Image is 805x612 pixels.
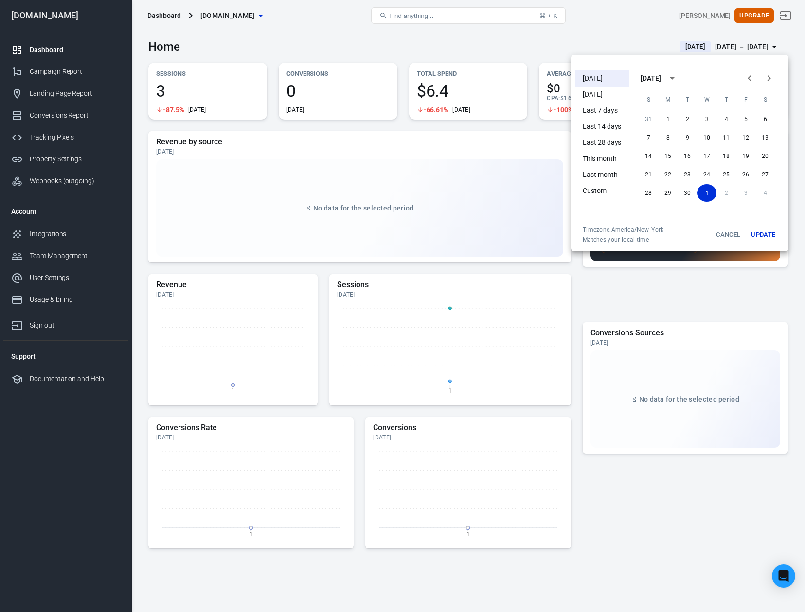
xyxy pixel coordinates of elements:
button: 5 [736,110,755,128]
button: calendar view is open, switch to year view [664,70,680,87]
button: 2 [678,110,697,128]
button: 9 [678,129,697,146]
button: 29 [658,184,678,202]
button: 20 [755,147,775,165]
button: 4 [716,110,736,128]
button: 17 [697,147,716,165]
button: 19 [736,147,755,165]
button: 8 [658,129,678,146]
span: Saturday [756,90,774,109]
li: [DATE] [575,87,629,103]
div: [DATE] [641,73,661,84]
li: Last 14 days [575,119,629,135]
span: Tuesday [679,90,696,109]
li: Last 28 days [575,135,629,151]
button: 7 [639,129,658,146]
button: 3 [697,110,716,128]
button: 11 [716,129,736,146]
button: 1 [697,184,716,202]
button: 1 [658,110,678,128]
button: Previous month [740,69,759,88]
li: Last month [575,167,629,183]
li: [DATE] [575,70,629,87]
button: 18 [716,147,736,165]
li: Custom [575,183,629,199]
span: Wednesday [698,90,716,109]
button: 23 [678,166,697,183]
div: Open Intercom Messenger [772,564,795,588]
span: Monday [659,90,677,109]
button: 22 [658,166,678,183]
span: Thursday [717,90,735,109]
span: Matches your local time [583,236,664,244]
span: Sunday [640,90,657,109]
button: Update [748,226,779,244]
button: 6 [755,110,775,128]
button: 16 [678,147,697,165]
button: 12 [736,129,755,146]
button: 21 [639,166,658,183]
button: 24 [697,166,716,183]
button: 27 [755,166,775,183]
button: 30 [678,184,697,202]
button: 31 [639,110,658,128]
button: 13 [755,129,775,146]
button: 28 [639,184,658,202]
div: Timezone: America/New_York [583,226,664,234]
button: 10 [697,129,716,146]
li: Last 7 days [575,103,629,119]
button: 25 [716,166,736,183]
button: 15 [658,147,678,165]
button: 14 [639,147,658,165]
span: Friday [737,90,754,109]
button: Next month [759,69,779,88]
li: This month [575,151,629,167]
button: Cancel [713,226,744,244]
button: 26 [736,166,755,183]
